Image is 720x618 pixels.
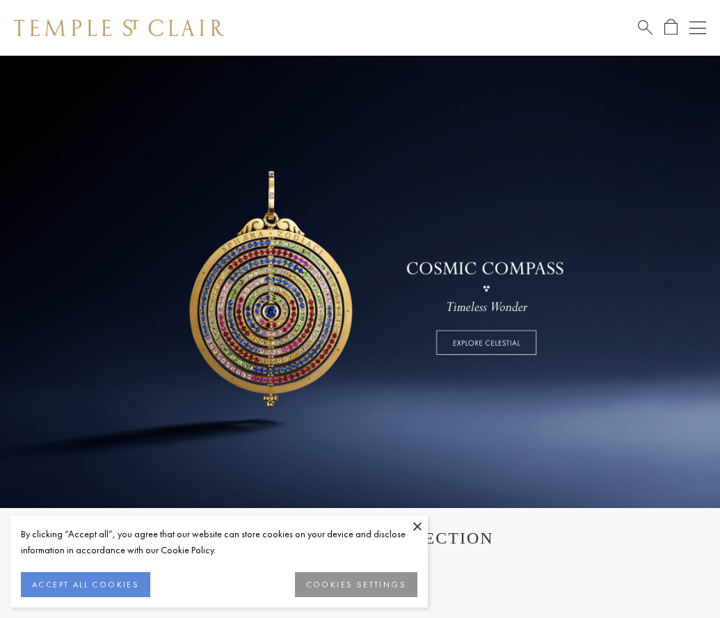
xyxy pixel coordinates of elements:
button: Open navigation [689,19,706,36]
button: ACCEPT ALL COOKIES [21,572,150,597]
a: Search [638,19,653,36]
button: COOKIES SETTINGS [295,572,417,597]
a: Open Shopping Bag [664,19,678,36]
div: By clicking “Accept all”, you agree that our website can store cookies on your device and disclos... [21,526,417,558]
img: Temple St. Clair [14,19,224,36]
